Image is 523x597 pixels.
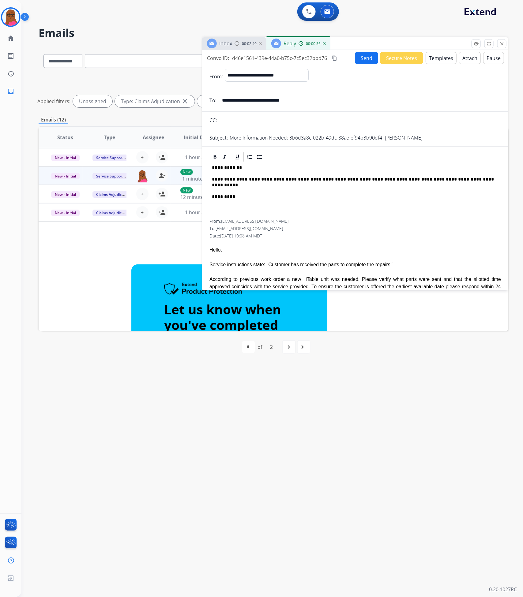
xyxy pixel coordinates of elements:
button: Secure Notes [380,52,423,64]
span: Claims Adjudication [92,191,134,198]
mat-icon: person_remove [158,172,166,179]
p: More Information Needed: 3b6d3a8c-022b-49dc-88ae-ef94b3b90df4 -[PERSON_NAME] [230,134,423,141]
span: 00:00:56 [306,41,321,46]
span: Status [57,134,73,141]
button: Attach [459,52,481,64]
mat-icon: person_add [158,190,166,198]
span: 12 minutes ago [180,194,216,200]
img: avatar [2,9,19,26]
div: of [258,343,262,351]
div: Bold [210,152,220,162]
span: Inbox [219,40,232,47]
div: Italic [220,152,229,162]
p: New [180,169,193,175]
div: Hello, [209,246,501,254]
button: Send [355,52,378,64]
button: Pause [483,52,504,64]
span: + [141,209,144,216]
p: From: [209,73,223,80]
p: CC: [209,117,217,124]
span: New - Initial [51,191,80,198]
div: Underline [233,152,242,162]
span: [EMAIL_ADDRESS][DOMAIN_NAME] [221,218,288,224]
p: New [180,187,193,193]
div: Type: Claims Adjudication [115,95,195,107]
p: Applied filters: [37,98,70,105]
div: Ordered List [245,152,254,162]
mat-icon: remove_red_eye [473,41,479,47]
button: + [136,151,149,163]
span: Claims Adjudication [92,210,134,216]
mat-icon: fullscreen [486,41,492,47]
div: From: [209,218,501,224]
img: Extend Product Protection [164,283,243,296]
span: New - Initial [51,173,80,179]
span: [EMAIL_ADDRESS][DOMAIN_NAME] [216,226,283,231]
button: + [136,188,149,200]
mat-icon: last_page [300,343,307,351]
span: [DATE] 10:08 AM MDT [220,233,262,239]
p: To: [209,97,216,104]
img: agent-avatar [136,170,149,182]
p: Subject: [209,134,228,141]
span: 1 minute ago [182,175,213,182]
span: Assignee [143,134,164,141]
p: Emails (12) [39,116,68,124]
button: + [136,206,149,218]
span: 1 hour ago [185,209,210,216]
div: 2 [265,341,278,353]
div: Date: [209,233,501,239]
mat-icon: person_add [158,209,166,216]
span: Type [104,134,115,141]
div: To: [209,226,501,232]
span: Service Support [92,155,127,161]
h2: Emails [39,27,508,39]
span: d46e1561-439e-44a0-b75c-7c5ec32bbd76 [232,55,327,62]
mat-icon: list_alt [7,52,14,60]
span: 1 hour ago [185,154,210,161]
div: Bullet List [255,152,264,162]
span: Reply [284,40,296,47]
mat-icon: inbox [7,88,14,95]
span: Service Support [92,173,127,179]
p: Convo ID: [207,54,229,62]
span: 00:02:40 [242,41,257,46]
span: + [141,190,144,198]
div: Service instructions state: "Customer has received the parts to complete the repairs." [209,261,501,268]
span: + [141,154,144,161]
strong: Let us know when you've completed the repair. [164,300,281,349]
mat-icon: person_add [158,154,166,161]
span: Initial Date [184,134,211,141]
button: Templates [426,52,457,64]
div: Type: Service Support [197,95,268,107]
div: Unassigned [73,95,112,107]
span: New - Initial [51,155,80,161]
div: According to previous work order a new iTable unit was needed. Please verify what parts were sent... [209,276,501,298]
mat-icon: close [181,98,189,105]
mat-icon: content_copy [332,55,337,61]
span: New - Initial [51,210,80,216]
mat-icon: history [7,70,14,77]
mat-icon: home [7,35,14,42]
mat-icon: navigate_next [285,343,293,351]
mat-icon: close [499,41,505,47]
p: 0.20.1027RC [489,586,517,593]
